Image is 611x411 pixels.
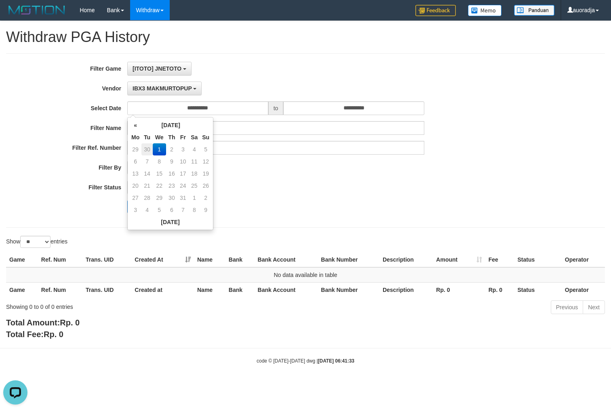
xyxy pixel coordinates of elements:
[200,168,211,180] td: 19
[166,155,178,168] td: 9
[200,143,211,155] td: 5
[141,204,153,216] td: 4
[131,252,194,267] th: Created At: activate to sort column ascending
[177,180,188,192] td: 24
[141,155,153,168] td: 7
[485,282,514,297] th: Rp. 0
[551,300,583,314] a: Previous
[188,155,200,168] td: 11
[318,282,379,297] th: Bank Number
[514,282,561,297] th: Status
[6,267,605,283] td: No data available in table
[129,119,141,131] th: «
[200,204,211,216] td: 9
[200,192,211,204] td: 2
[166,131,178,143] th: Th
[255,252,318,267] th: Bank Account
[153,180,166,192] td: 22
[3,3,27,27] button: Open LiveChat chat widget
[194,282,225,297] th: Name
[225,282,255,297] th: Bank
[141,168,153,180] td: 14
[257,358,354,364] small: code © [DATE]-[DATE] dwg |
[6,29,605,45] h1: Withdraw PGA History
[6,330,63,339] b: Total Fee:
[188,168,200,180] td: 18
[225,252,255,267] th: Bank
[6,300,249,311] div: Showing 0 to 0 of 0 entries
[6,236,67,248] label: Show entries
[133,85,192,92] span: IBX3 MAKMURTOPUP
[129,168,141,180] td: 13
[318,358,354,364] strong: [DATE] 06:41:33
[177,155,188,168] td: 10
[379,282,433,297] th: Description
[177,204,188,216] td: 7
[6,4,67,16] img: MOTION_logo.png
[468,5,502,16] img: Button%20Memo.svg
[166,192,178,204] td: 30
[188,143,200,155] td: 4
[200,180,211,192] td: 26
[6,318,80,327] b: Total Amount:
[60,318,80,327] span: Rp. 0
[153,155,166,168] td: 8
[141,192,153,204] td: 28
[166,180,178,192] td: 23
[514,252,561,267] th: Status
[44,330,63,339] span: Rp. 0
[153,131,166,143] th: We
[153,143,166,155] td: 1
[188,192,200,204] td: 1
[166,143,178,155] td: 2
[20,236,51,248] select: Showentries
[188,204,200,216] td: 8
[6,252,38,267] th: Game
[415,5,456,16] img: Feedback.jpg
[141,119,200,131] th: [DATE]
[129,216,211,228] th: [DATE]
[153,204,166,216] td: 5
[82,252,131,267] th: Trans. UID
[38,282,82,297] th: Ref. Num
[129,192,141,204] td: 27
[6,282,38,297] th: Game
[200,155,211,168] td: 12
[583,300,605,314] a: Next
[127,82,202,95] button: IBX3 MAKMURTOPUP
[562,252,605,267] th: Operator
[141,131,153,143] th: Tu
[268,101,284,115] span: to
[433,282,485,297] th: Rp. 0
[166,204,178,216] td: 6
[129,204,141,216] td: 3
[166,168,178,180] td: 16
[129,155,141,168] td: 6
[129,143,141,155] td: 29
[133,65,181,72] span: [ITOTO] JNETOTO
[188,180,200,192] td: 25
[153,192,166,204] td: 29
[318,252,379,267] th: Bank Number
[38,252,82,267] th: Ref. Num
[194,252,225,267] th: Name
[141,180,153,192] td: 21
[129,131,141,143] th: Mo
[141,143,153,155] td: 30
[82,282,131,297] th: Trans. UID
[129,180,141,192] td: 20
[127,62,192,75] button: [ITOTO] JNETOTO
[177,192,188,204] td: 31
[514,5,554,16] img: panduan.png
[131,282,194,297] th: Created at
[485,252,514,267] th: Fee
[433,252,485,267] th: Amount: activate to sort column ascending
[177,143,188,155] td: 3
[177,131,188,143] th: Fr
[177,168,188,180] td: 17
[562,282,605,297] th: Operator
[153,168,166,180] td: 15
[379,252,433,267] th: Description
[255,282,318,297] th: Bank Account
[188,131,200,143] th: Sa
